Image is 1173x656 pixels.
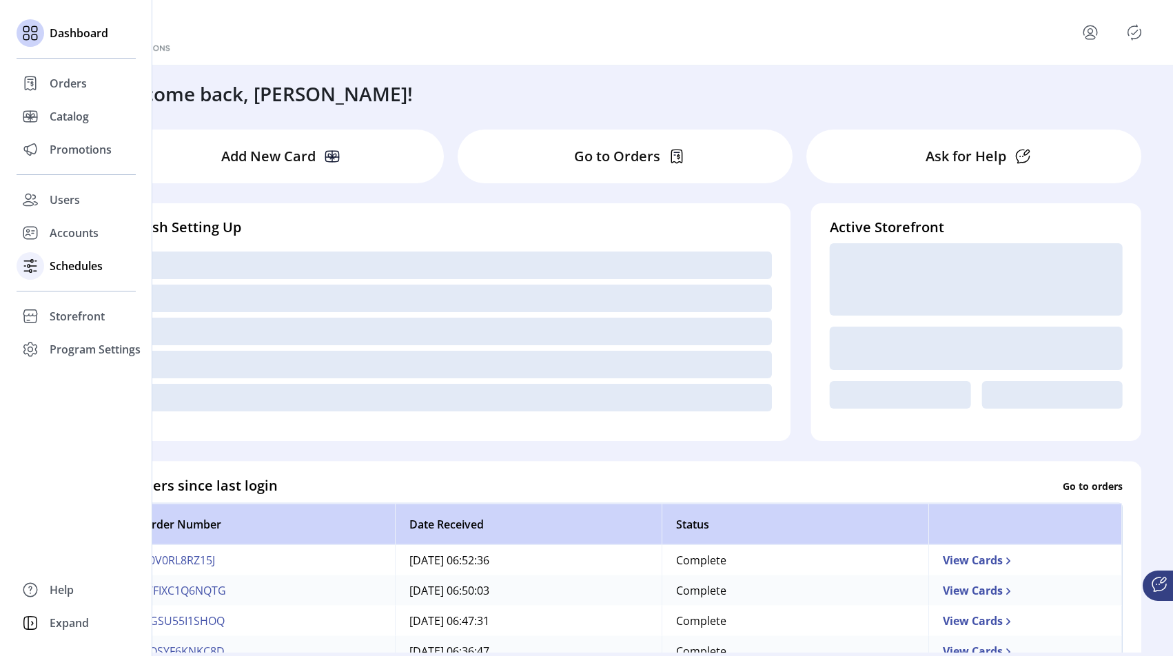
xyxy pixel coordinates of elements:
td: [DATE] 06:52:36 [395,545,662,575]
span: Users [50,192,80,208]
td: [DATE] 06:47:31 [395,606,662,636]
h4: Orders since last login [127,475,278,496]
td: View Cards [928,575,1122,606]
h4: Finish Setting Up [127,217,772,238]
td: Complete [662,575,928,606]
span: Catalog [50,108,89,125]
td: Complete [662,545,928,575]
span: Expand [50,615,89,631]
span: Promotions [50,141,112,158]
span: Dashboard [50,25,108,41]
button: menu [1063,16,1123,49]
td: VGSU55I1SHOQ [128,606,395,636]
h3: Welcome back, [PERSON_NAME]! [110,79,413,108]
p: Go to orders [1063,478,1123,493]
span: Storefront [50,308,105,325]
p: Go to Orders [574,146,660,167]
button: Publisher Panel [1123,21,1145,43]
th: Order Number [128,504,395,545]
th: Status [662,504,928,545]
td: View Cards [928,606,1122,636]
p: Add New Card [221,146,316,167]
span: Program Settings [50,341,141,358]
td: View Cards [928,545,1122,575]
th: Date Received [395,504,662,545]
td: 00V0RL8RZ15J [128,545,395,575]
span: Orders [50,75,87,92]
h4: Active Storefront [830,217,1123,238]
td: [DATE] 06:50:03 [395,575,662,606]
span: Schedules [50,258,103,274]
p: Ask for Help [926,146,1006,167]
td: Complete [662,606,928,636]
td: WFIXC1Q6NQTG [128,575,395,606]
span: Accounts [50,225,99,241]
span: Help [50,582,74,598]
